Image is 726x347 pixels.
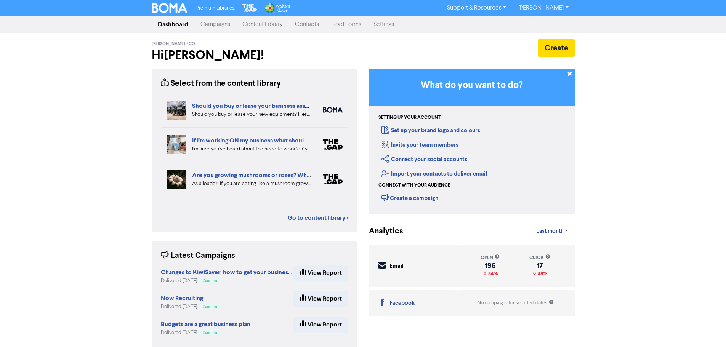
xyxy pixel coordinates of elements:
[203,279,217,283] span: Success
[389,262,404,271] div: Email
[389,299,415,308] div: Facebook
[192,171,433,179] a: Are you growing mushrooms or roses? Why you should lead like a gardener, not a grower
[264,3,290,13] img: Wolters Kluwer
[529,254,550,261] div: click
[289,17,325,32] a: Contacts
[161,277,293,285] div: Delivered [DATE]
[161,296,203,302] a: Now Recruiting
[192,102,316,110] a: Should you buy or lease your business assets?
[293,317,348,333] a: View Report
[441,2,512,14] a: Support & Resources
[478,299,554,307] div: No campaigns for selected dates
[192,145,311,153] div: I’m sure you’ve heard about the need to work ‘on’ your business as well as working ‘in’ your busi...
[236,17,289,32] a: Content Library
[192,180,311,188] div: As a leader, if you are acting like a mushroom grower you’re unlikely to have a clear plan yourse...
[529,263,550,269] div: 17
[481,254,500,261] div: open
[161,329,250,336] div: Delivered [DATE]
[323,174,343,184] img: thegap
[196,6,235,11] span: Premium Libraries:
[512,2,574,14] a: [PERSON_NAME]
[152,48,357,62] h2: Hi [PERSON_NAME] !
[378,114,441,121] div: Setting up your account
[381,170,487,177] a: Import your contacts to deliver email
[241,3,258,13] img: The Gap
[161,78,281,90] div: Select from the content library
[381,141,458,149] a: Invite your team members
[293,291,348,307] a: View Report
[381,156,467,163] a: Connect your social accounts
[161,303,220,310] div: Delivered [DATE]
[381,192,438,203] div: Create a campaign
[194,17,236,32] a: Campaigns
[378,182,450,189] div: Connect with your audience
[161,294,203,302] strong: Now Recruiting
[161,269,308,276] strong: Changes to KiwiSaver: how to get your business ready
[323,139,343,150] img: thegap
[161,321,250,328] a: Budgets are a great business plan
[293,265,348,281] a: View Report
[536,271,547,277] span: 48%
[152,41,195,46] span: [PERSON_NAME] + Co
[161,250,235,262] div: Latest Campaigns
[369,225,394,237] div: Analytics
[152,17,194,32] a: Dashboard
[288,213,348,222] a: Go to content library >
[203,305,217,309] span: Success
[161,320,250,328] strong: Budgets are a great business plan
[369,69,575,214] div: Getting Started in BOMA
[192,137,338,144] a: If I’m working ON my business what should I be doing?
[487,271,498,277] span: 84%
[367,17,400,32] a: Settings
[538,39,575,57] button: Create
[481,263,500,269] div: 196
[152,3,188,13] img: BOMA Logo
[161,270,308,276] a: Changes to KiwiSaver: how to get your business ready
[380,80,563,91] h3: What do you want to do?
[536,228,564,235] span: Last month
[325,17,367,32] a: Lead Forms
[323,107,343,113] img: boma_accounting
[381,127,480,134] a: Set up your brand logo and colours
[203,331,217,335] span: Success
[192,110,311,118] div: Should you buy or lease your new equipment? Here are some pros and cons of each. We also can revi...
[530,224,574,239] a: Last month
